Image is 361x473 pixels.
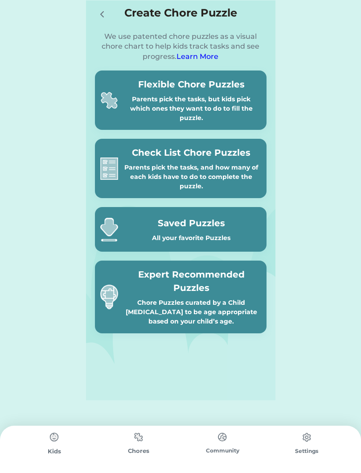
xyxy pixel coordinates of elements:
[122,233,261,243] div: All your favorite Puzzles
[122,268,261,295] h5: Expert Recommended Puzzles
[298,428,316,446] img: type%3Dchores%2C%20state%3Ddefault.svg
[180,447,265,455] div: Community
[122,146,261,159] h5: Check List Chore Puzzles
[100,158,118,180] img: Icone%20-%20check%20list.png
[12,447,97,456] div: Kids
[122,163,261,191] div: Parents pick the tasks, and how many of each kids have to do to complete the puzzle.
[122,5,240,21] h4: Create Chore Puzzle
[130,428,148,446] img: type%3Dchores%2C%20state%3Ddefault.svg
[122,216,261,230] h5: Saved Puzzles
[176,52,218,61] a: Learn More
[122,95,261,123] div: Parents pick the tasks, but kids pick which ones they want to do to fill the puzzle.
[45,428,63,446] img: type%3Dchores%2C%20state%3Ddefault.svg
[122,78,261,91] h5: Flexible Chore Puzzles
[213,428,231,446] img: type%3Dchores%2C%20state%3Ddefault.svg
[97,447,181,456] div: Chores
[122,298,261,326] div: Chore Puzzles curated by a Child [MEDICAL_DATA] to be age appropriate based on your child’s age.
[265,447,349,455] div: Settings
[100,91,118,109] img: programming-module-puzzle-1--code-puzzle-module-programming-plugin-piece.svg
[100,218,118,241] img: Icone%20-%20Fleche.png
[100,285,118,309] img: Icone%20-%20Expert.png
[95,32,267,62] div: We use patented chore puzzles as a visual chore chart to help kids track tasks and see progress.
